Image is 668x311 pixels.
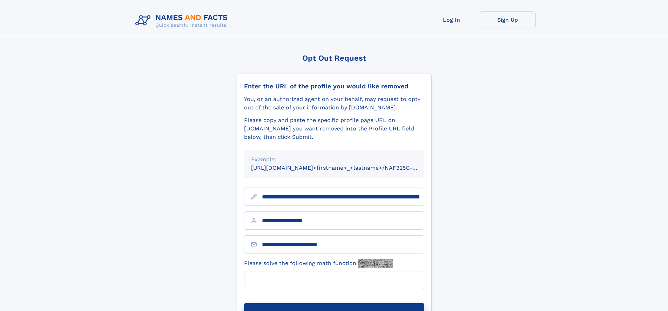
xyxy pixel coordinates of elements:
div: Opt Out Request [237,54,432,62]
small: [URL][DOMAIN_NAME]<firstname>_<lastname>/NAF325G-xxxxxxxx [251,164,438,171]
a: Log In [424,11,480,28]
div: Please copy and paste the specific profile page URL on [DOMAIN_NAME] you want removed into the Pr... [244,116,424,141]
div: Example: [251,155,417,164]
div: You, or an authorized agent on your behalf, may request to opt-out of the sale of your informatio... [244,95,424,112]
div: Enter the URL of the profile you would like removed [244,82,424,90]
label: Please solve the following math function: [244,259,393,268]
img: Logo Names and Facts [133,11,234,30]
a: Sign Up [480,11,536,28]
